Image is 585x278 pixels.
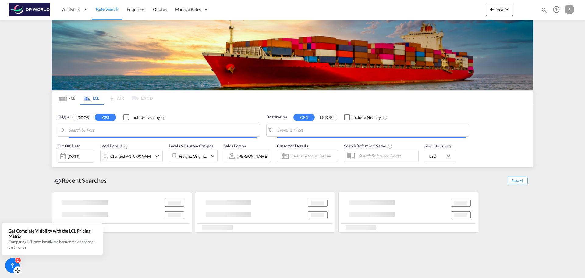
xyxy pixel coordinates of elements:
div: S [565,5,574,14]
div: Freight Origin Destinationicon-chevron-down [169,150,218,162]
img: c08ca190194411f088ed0f3ba295208c.png [9,3,50,16]
div: Origin DOOR CFS Checkbox No InkUnchecked: Ignores neighbouring ports when fetching rates.Checked ... [52,105,533,193]
div: [DATE] [68,154,80,159]
span: Enquiries [127,7,144,12]
input: Search Reference Name [356,151,418,160]
span: Analytics [62,6,80,13]
md-checkbox: Checkbox No Ink [344,114,381,121]
span: New [488,7,511,12]
img: LCL+%26+FCL+BACKGROUND.png [52,20,533,90]
md-icon: icon-chevron-down [209,152,216,160]
span: Destination [266,114,287,120]
span: Cut Off Date [58,143,80,148]
md-icon: Your search will be saved by the below given name [388,144,392,149]
md-datepicker: Select [58,162,62,170]
button: icon-plus 400-fgNewicon-chevron-down [486,4,513,16]
div: icon-magnify [541,7,548,16]
md-icon: Unchecked: Ignores neighbouring ports when fetching rates.Checked : Includes neighbouring ports w... [161,115,166,120]
md-pagination-wrapper: Use the left and right arrow keys to navigate between tabs [55,91,153,105]
span: Load Details [100,143,129,148]
div: Include Nearby [352,114,381,121]
input: Search by Port [277,126,466,135]
span: Quotes [153,7,166,12]
button: DOOR [73,114,94,121]
md-icon: icon-backup-restore [54,178,62,185]
input: Search by Port [69,126,257,135]
span: Help [551,4,562,15]
span: Origin [58,114,69,120]
button: CFS [293,114,315,121]
span: Search Currency [425,144,451,148]
md-icon: Chargeable Weight [124,144,129,149]
md-icon: icon-magnify [541,7,548,13]
div: Help [551,4,565,15]
span: Rate Search [96,6,118,12]
md-select: Select Currency: $ USDUnited States Dollar [428,152,452,161]
div: Charged Wt: 0.00 W/M [110,152,151,161]
md-icon: Unchecked: Ignores neighbouring ports when fetching rates.Checked : Includes neighbouring ports w... [383,115,388,120]
span: USD [429,153,446,159]
span: Show All [508,177,528,184]
md-icon: icon-chevron-down [504,5,511,13]
div: Charged Wt: 0.00 W/Micon-chevron-down [100,150,163,162]
button: DOOR [316,114,337,121]
md-icon: icon-chevron-down [154,153,161,160]
div: [DATE] [58,150,94,163]
div: Recent Searches [52,174,109,187]
div: Include Nearby [131,114,160,121]
md-select: Sales Person: Sergio Lopez [237,152,269,161]
span: Customer Details [277,143,308,148]
span: Manage Rates [175,6,201,13]
span: Locals & Custom Charges [169,143,213,148]
span: Search Reference Name [344,143,392,148]
span: Sales Person [224,143,246,148]
button: CFS [95,114,116,121]
div: Freight Origin Destination [179,152,207,161]
md-tab-item: LCL [80,91,104,105]
md-checkbox: Checkbox No Ink [123,114,160,121]
input: Enter Customer Details [290,151,336,161]
md-icon: icon-plus 400-fg [488,5,495,13]
md-tab-item: FCL [55,91,80,105]
div: [PERSON_NAME] [237,154,268,159]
